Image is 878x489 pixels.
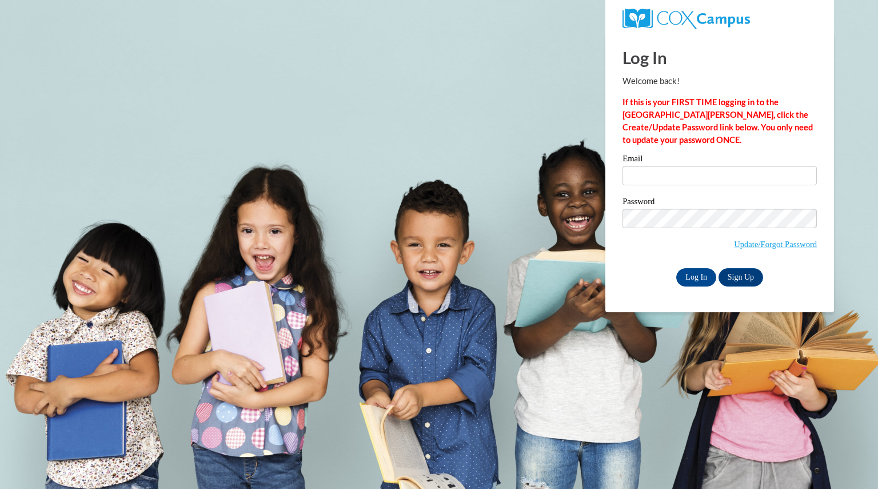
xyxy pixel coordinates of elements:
[676,268,716,287] input: Log In
[622,154,817,166] label: Email
[622,197,817,209] label: Password
[719,268,763,287] a: Sign Up
[734,240,817,249] a: Update/Forgot Password
[622,97,813,145] strong: If this is your FIRST TIME logging in to the [GEOGRAPHIC_DATA][PERSON_NAME], click the Create/Upd...
[622,9,750,29] img: COX Campus
[622,75,817,88] p: Welcome back!
[622,46,817,69] h1: Log In
[622,13,750,23] a: COX Campus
